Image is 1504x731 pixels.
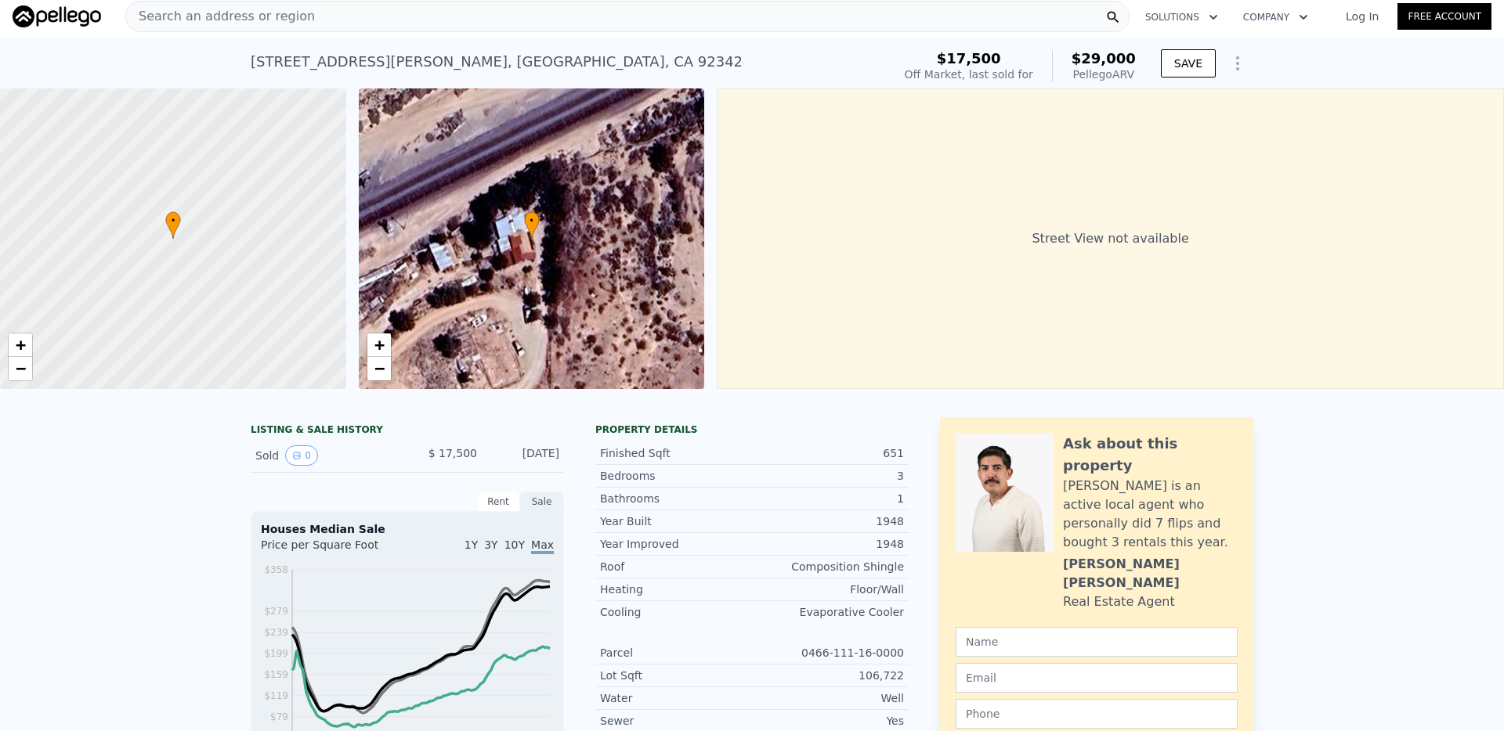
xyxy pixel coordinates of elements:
span: Search an address or region [126,7,315,26]
span: − [16,358,26,378]
div: Well [752,690,904,706]
div: Real Estate Agent [1063,592,1175,611]
div: Cooling [600,604,752,620]
div: LISTING & SALE HISTORY [251,423,564,439]
div: 651 [752,445,904,461]
div: Sale [520,492,564,512]
div: Sewer [600,713,752,729]
span: • [524,214,540,228]
input: Phone [956,699,1238,729]
span: $17,500 [937,50,1001,67]
span: $ 17,500 [428,447,477,459]
div: Heating [600,582,752,597]
div: Rent [476,492,520,512]
div: Off Market, last sold for [905,67,1033,82]
span: $29,000 [1072,50,1136,67]
div: [DATE] [490,445,559,466]
tspan: $159 [264,669,288,680]
a: Zoom in [9,333,32,357]
span: 10Y [504,538,525,551]
input: Name [956,627,1238,657]
div: Sold [255,445,395,466]
div: Year Improved [600,536,752,552]
div: [PERSON_NAME] is an active local agent who personally did 7 flips and bought 3 rentals this year. [1063,477,1238,552]
tspan: $358 [264,564,288,575]
span: Max [531,538,554,554]
div: Pellego ARV [1072,67,1136,82]
tspan: $199 [264,648,288,659]
img: Pellego [13,5,101,27]
div: Lot Sqft [600,668,752,683]
button: SAVE [1161,49,1216,77]
div: Composition Shingle [752,559,904,574]
span: • [165,214,181,228]
div: Water [600,690,752,706]
div: Houses Median Sale [261,521,554,537]
button: Company [1231,3,1321,31]
span: 3Y [484,538,497,551]
a: Zoom out [9,357,32,380]
tspan: $79 [270,711,288,722]
span: + [374,335,384,355]
div: [PERSON_NAME] [PERSON_NAME] [1063,555,1238,592]
a: Zoom out [367,357,391,380]
div: Yes [752,713,904,729]
div: Bathrooms [600,491,752,506]
div: 3 [752,468,904,484]
div: • [524,211,540,239]
div: Evaporative Cooler [752,604,904,620]
div: 1948 [752,536,904,552]
div: 1948 [752,513,904,529]
div: Price per Square Foot [261,537,407,562]
span: + [16,335,26,355]
span: 1Y [465,538,478,551]
a: Log In [1327,9,1397,24]
button: View historical data [285,445,318,466]
input: Email [956,663,1238,693]
div: [STREET_ADDRESS][PERSON_NAME] , [GEOGRAPHIC_DATA] , CA 92342 [251,51,743,73]
div: • [165,211,181,239]
button: Solutions [1133,3,1231,31]
div: 0466-111-16-0000 [752,645,904,661]
div: Property details [595,423,909,436]
div: Year Built [600,513,752,529]
button: Show Options [1222,48,1253,79]
div: Parcel [600,645,752,661]
div: Street View not available [717,88,1504,389]
div: 106,722 [752,668,904,683]
div: 1 [752,491,904,506]
div: Finished Sqft [600,445,752,461]
a: Free Account [1397,3,1491,30]
tspan: $279 [264,606,288,617]
tspan: $239 [264,627,288,638]
div: Roof [600,559,752,574]
tspan: $119 [264,690,288,701]
span: − [374,358,384,378]
a: Zoom in [367,333,391,357]
div: Ask about this property [1063,433,1238,477]
div: Bedrooms [600,468,752,484]
div: Floor/Wall [752,582,904,597]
